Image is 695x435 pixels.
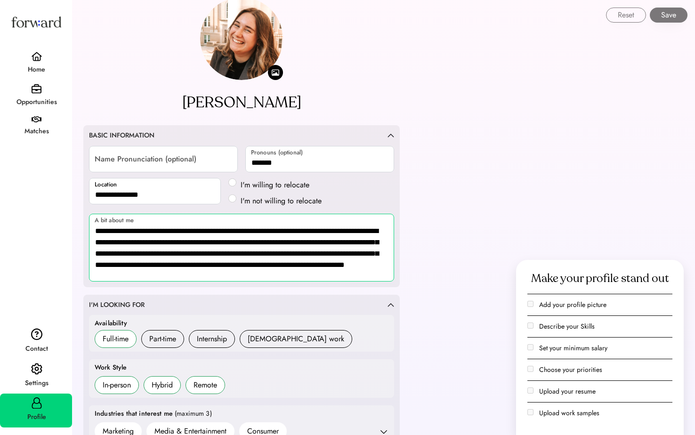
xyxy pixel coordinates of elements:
div: In-person [103,379,131,391]
div: Settings [1,378,72,389]
div: Matches [1,126,72,137]
img: settings.svg [31,363,42,375]
div: Full-time [103,333,129,345]
div: Internship [197,333,227,345]
div: [DEMOGRAPHIC_DATA] work [248,333,344,345]
div: Part-time [149,333,176,345]
div: Opportunities [1,97,72,108]
img: contact.svg [31,328,42,340]
div: Contact [1,343,72,354]
div: Work Style [95,363,127,372]
label: Upload work samples [539,408,599,418]
div: Profile [1,411,72,423]
div: Hybrid [152,379,173,391]
img: Forward logo [9,8,63,36]
button: Reset [606,8,646,23]
img: home.svg [31,52,42,61]
img: briefcase.svg [32,84,41,94]
label: Set your minimum salary [539,343,607,353]
div: BASIC INFORMATION [89,131,154,140]
label: Upload your resume [539,387,596,396]
label: Choose your priorities [539,365,602,374]
label: I'm not willing to relocate [238,195,324,207]
div: [PERSON_NAME] [182,91,301,114]
label: I'm willing to relocate [238,179,324,191]
label: Add your profile picture [539,300,606,309]
label: Describe your Skills [539,322,595,331]
div: Availability [95,319,127,328]
div: Remote [194,379,217,391]
div: I'M LOOKING FOR [89,300,145,310]
button: Save [650,8,687,23]
div: Home [1,64,72,75]
img: handshake.svg [32,116,41,123]
div: (maximum 3) [175,409,212,419]
img: caret-up.svg [388,303,394,307]
div: Industries that interest me [95,409,173,419]
img: caret-up.svg [388,133,394,137]
div: Make your profile stand out [531,271,669,286]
